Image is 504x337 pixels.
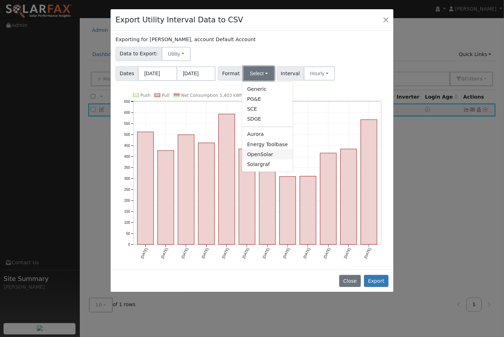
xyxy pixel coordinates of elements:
[116,47,162,61] span: Data to Export:
[243,66,274,81] button: Select
[320,153,337,244] rect: onclick=""
[126,232,130,236] text: 50
[343,247,352,259] text: [DATE]
[138,132,154,245] rect: onclick=""
[280,177,296,245] rect: onclick=""
[162,47,191,61] button: Utility
[242,84,293,94] a: Generic
[239,149,255,245] rect: onclick=""
[201,247,209,259] text: [DATE]
[259,149,276,245] rect: onclick=""
[124,177,130,181] text: 300
[381,15,391,24] button: Close
[300,176,316,245] rect: onclick=""
[242,94,293,104] a: PG&E
[242,139,293,149] a: Energy Toolbase
[116,14,243,26] h4: Export Utility Interval Data to CSV
[178,135,194,245] rect: onclick=""
[140,247,148,259] text: [DATE]
[124,210,130,214] text: 150
[124,188,130,192] text: 250
[124,166,130,170] text: 350
[242,149,293,159] a: OpenSolar
[116,66,138,81] span: Dates
[124,133,130,137] text: 500
[124,122,130,126] text: 550
[124,221,130,225] text: 100
[124,144,130,148] text: 450
[361,120,377,244] rect: onclick=""
[124,199,130,203] text: 200
[218,66,244,81] span: Format
[242,104,293,114] a: SCE
[162,93,169,98] text: Pull
[140,93,151,98] text: Push
[198,143,215,245] rect: onclick=""
[219,114,235,244] rect: onclick=""
[282,247,291,259] text: [DATE]
[128,243,130,247] text: 0
[181,93,243,98] text: Net Consumption 5,403 kWh
[116,36,256,43] label: Exporting for [PERSON_NAME], account Default Account
[304,66,335,81] button: Hourly
[124,100,130,104] text: 650
[222,247,230,259] text: [DATE]
[364,275,388,287] button: Export
[124,111,130,115] text: 600
[161,247,169,259] text: [DATE]
[339,275,361,287] button: Close
[158,150,174,244] rect: onclick=""
[242,247,250,259] text: [DATE]
[242,159,293,169] a: Solargraf
[181,247,189,259] text: [DATE]
[303,247,311,259] text: [DATE]
[124,155,130,159] text: 400
[341,149,357,244] rect: onclick=""
[364,247,372,259] text: [DATE]
[262,247,270,259] text: [DATE]
[323,247,331,259] text: [DATE]
[242,129,293,139] a: Aurora
[277,66,304,81] span: Interval
[242,114,293,124] a: SDGE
